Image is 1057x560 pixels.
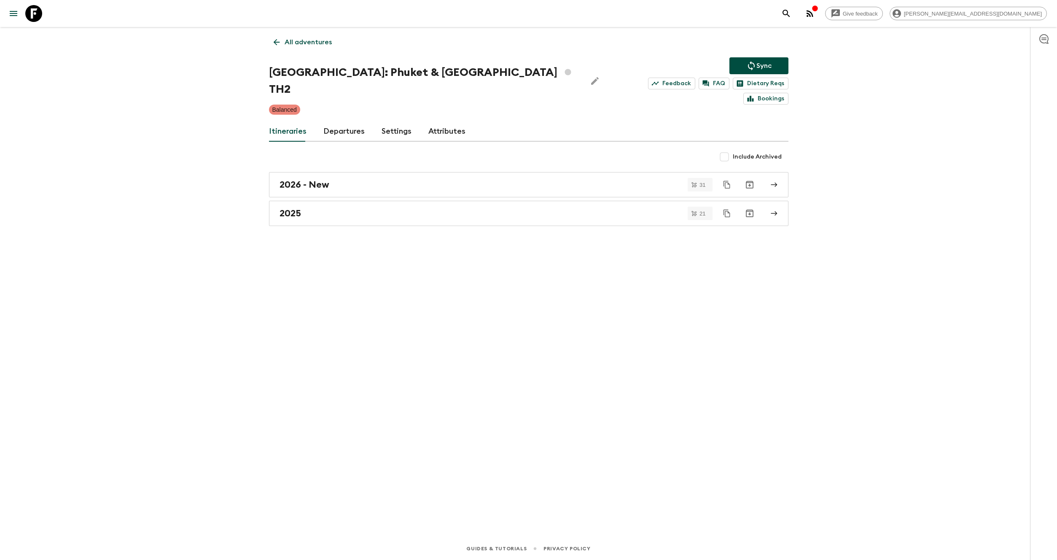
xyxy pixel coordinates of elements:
[694,182,710,188] span: 31
[890,7,1047,20] div: [PERSON_NAME][EMAIL_ADDRESS][DOMAIN_NAME]
[586,64,603,98] button: Edit Adventure Title
[269,121,307,142] a: Itineraries
[280,208,301,219] h2: 2025
[729,57,788,74] button: Sync adventure departures to the booking engine
[825,7,883,20] a: Give feedback
[5,5,22,22] button: menu
[269,64,580,98] h1: [GEOGRAPHIC_DATA]: Phuket & [GEOGRAPHIC_DATA] TH2
[899,11,1046,17] span: [PERSON_NAME][EMAIL_ADDRESS][DOMAIN_NAME]
[778,5,795,22] button: search adventures
[466,544,527,553] a: Guides & Tutorials
[272,105,297,114] p: Balanced
[543,544,590,553] a: Privacy Policy
[269,201,788,226] a: 2025
[733,78,788,89] a: Dietary Reqs
[285,37,332,47] p: All adventures
[699,78,729,89] a: FAQ
[269,172,788,197] a: 2026 - New
[756,61,772,71] p: Sync
[694,211,710,216] span: 21
[323,121,365,142] a: Departures
[741,176,758,193] button: Archive
[719,206,734,221] button: Duplicate
[428,121,465,142] a: Attributes
[733,153,782,161] span: Include Archived
[648,78,695,89] a: Feedback
[741,205,758,222] button: Archive
[382,121,412,142] a: Settings
[743,93,788,105] a: Bookings
[269,34,336,51] a: All adventures
[280,179,329,190] h2: 2026 - New
[719,177,734,192] button: Duplicate
[838,11,882,17] span: Give feedback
